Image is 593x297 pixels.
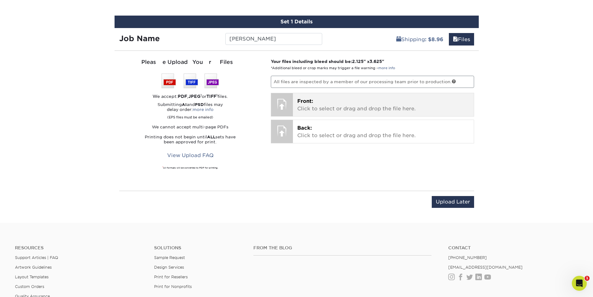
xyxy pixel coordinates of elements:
[15,275,49,279] a: Layout Templates
[297,98,313,104] span: Front:
[297,125,312,131] span: Back:
[453,36,458,42] span: files
[432,196,474,208] input: Upload Later
[2,278,53,295] iframe: Google Customer Reviews
[271,66,395,70] small: *Additional bleed or crop marks may trigger a file warning –
[425,36,443,42] b: : $8.96
[392,33,447,46] a: Shipping: $8.96
[200,93,202,97] sup: 1
[15,265,52,270] a: Artwork Guidelines
[154,265,184,270] a: Design Services
[154,275,188,279] a: Print for Resellers
[572,276,587,291] iframe: Intercom live chat
[115,16,479,28] div: Set 1 Details
[154,255,185,260] a: Sample Request
[162,74,219,88] img: We accept: PSD, TIFF, or JPEG (JPG)
[448,265,523,270] a: [EMAIL_ADDRESS][DOMAIN_NAME]
[378,66,395,70] a: more info
[195,102,204,107] strong: PSD
[154,284,192,289] a: Print for Nonprofits
[119,93,262,99] div: We accept: , or files.
[352,59,364,64] span: 2.125
[206,94,216,99] strong: TIFF
[119,166,262,170] div: All formats will be converted to PDF for printing.
[15,245,145,251] h4: Resources
[119,34,160,43] strong: Job Name
[585,276,590,281] span: 1
[178,94,187,99] strong: PDF
[216,93,218,97] sup: 1
[163,150,218,161] a: View Upload FAQ
[193,107,214,112] a: more info
[271,76,474,88] p: All files are inspected by a member of our processing team prior to production.
[297,124,469,139] p: Click to select or drag and drop the file here.
[449,33,474,46] a: Files
[154,245,244,251] h4: Solutions
[253,245,431,251] h4: From the Blog
[297,98,469,113] p: Click to select or drag and drop the file here.
[271,59,384,64] strong: Your files including bleed should be: " x "
[162,166,163,168] sup: 1
[448,255,487,260] a: [PHONE_NUMBER]
[225,33,322,45] input: Enter a job name
[207,135,215,139] strong: ALL
[396,36,401,42] span: shipping
[15,255,58,260] a: Support Articles | FAQ
[119,135,262,145] p: Printing does not begin until sets have been approved for print.
[119,58,262,66] div: Please Upload Your Files
[167,112,213,120] small: (EPS files must be emailed)
[369,59,382,64] span: 3.625
[448,245,578,251] a: Contact
[188,94,200,99] strong: JPEG
[119,102,262,120] p: Submitting and files may delay order:
[182,102,187,107] strong: AI
[119,125,262,130] p: We cannot accept multi-page PDFs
